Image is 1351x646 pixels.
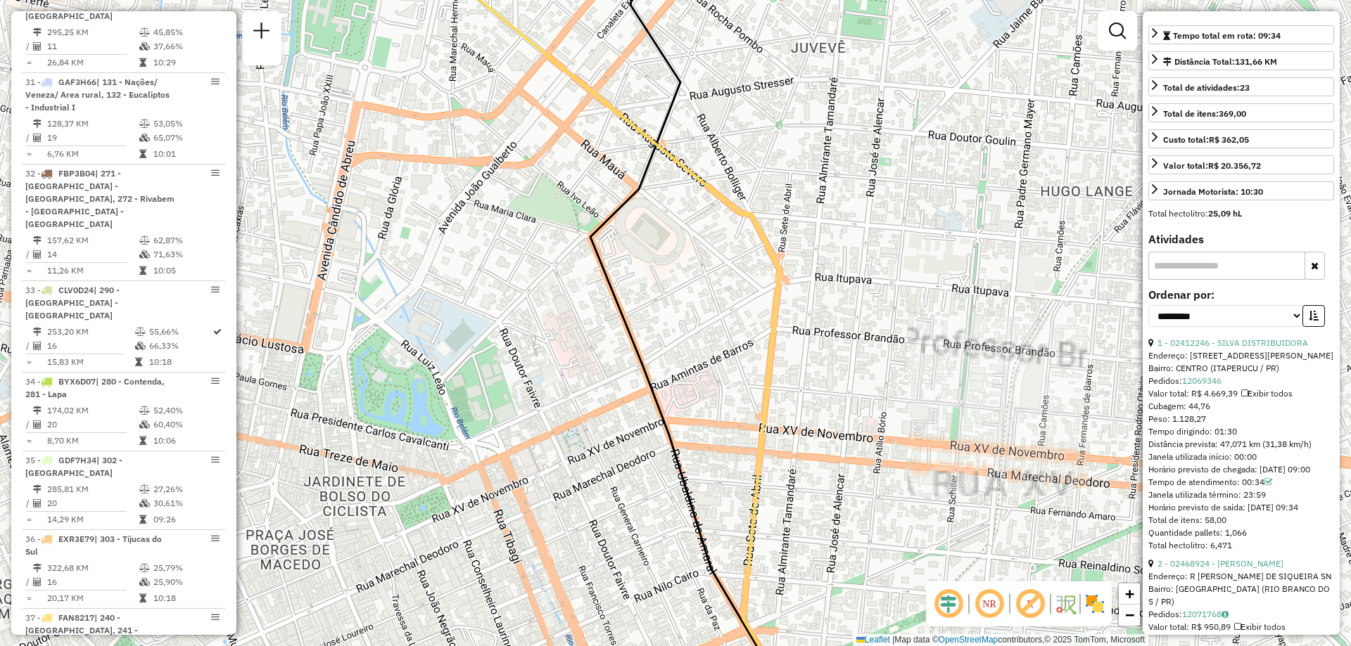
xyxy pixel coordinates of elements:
strong: 25,09 hL [1208,208,1242,219]
div: Tempo dirigindo: 01:30 [1148,425,1334,438]
div: Janela utilizada início: 00:00 [1148,451,1334,463]
td: / [25,247,32,261]
span: Exibir todos [1234,621,1286,632]
a: 1 - 02412246 - SILVA DISTRIBUIDORA [1157,337,1308,348]
td: 10:18 [148,355,212,369]
i: % de utilização do peso [139,564,150,572]
strong: R$ 362,05 [1209,134,1249,145]
td: 71,63% [153,247,220,261]
span: Exibir rótulo [1013,587,1047,621]
i: Total de Atividades [33,420,42,429]
td: 11,26 KM [46,264,139,278]
div: Custo total: [1163,134,1249,146]
a: Jornada Motorista: 10:30 [1148,181,1334,200]
em: Opções [211,285,220,294]
span: | 131 - Nações/ Veneza/ Area rural, 132 - Eucaliptos - Industrial I [25,77,170,112]
td: 20 [46,418,139,432]
div: Cubagem: 44,76 [1148,400,1334,413]
em: Opções [211,169,220,177]
td: 128,37 KM [46,117,139,131]
span: − [1125,606,1134,624]
strong: 23 [1240,82,1250,93]
div: Horário previsto de saída: [DATE] 09:34 [1148,501,1334,514]
h4: Atividades [1148,233,1334,246]
div: Distância prevista: 47,071 km (31,38 km/h) [1148,438,1334,451]
a: Exibir filtros [1103,17,1131,45]
i: % de utilização da cubagem [139,420,150,429]
i: Total de Atividades [33,342,42,350]
span: FBP3B04 [58,168,95,179]
i: % de utilização da cubagem [139,499,150,508]
a: Com service time [1264,477,1272,487]
i: Tempo total em rota [139,266,146,275]
div: Cubagem: 4,80 [1148,633,1334,646]
a: Leaflet [856,635,890,645]
td: 6,76 KM [46,147,139,161]
td: 10:18 [153,591,220,605]
div: Janela utilizada término: 23:59 [1148,489,1334,501]
i: Distância Total [33,328,42,336]
td: 27,26% [153,482,220,496]
div: Endereço: R [PERSON_NAME] DE SIQUEIRA SN [1148,570,1334,583]
td: 60,40% [153,418,220,432]
div: Pedidos: [1148,375,1334,387]
i: Tempo total em rota [139,58,146,67]
i: % de utilização do peso [135,328,146,336]
td: 09:26 [153,512,220,527]
td: 295,25 KM [46,25,139,39]
td: 30,61% [153,496,220,510]
i: Tempo total em rota [139,515,146,524]
td: / [25,418,32,432]
td: / [25,39,32,53]
div: Distância Total: [1163,56,1277,68]
a: Zoom in [1119,583,1140,605]
td: 157,62 KM [46,233,139,247]
i: Tempo total em rota [139,150,146,158]
em: Opções [211,456,220,464]
td: = [25,591,32,605]
span: 35 - [25,455,122,478]
td: 62,87% [153,233,220,247]
td: 52,40% [153,403,220,418]
strong: 369,00 [1219,108,1246,119]
div: Total hectolitro: 6,471 [1148,539,1334,552]
td: / [25,131,32,145]
img: Fluxo de ruas [1054,593,1077,615]
a: Total de atividades:23 [1148,77,1334,96]
td: 253,20 KM [46,325,134,339]
strong: R$ 20.356,72 [1208,160,1261,171]
a: Tempo total em rota: 09:34 [1148,25,1334,44]
td: 14 [46,247,139,261]
i: % de utilização do peso [139,485,150,493]
span: BYX6D07 [58,376,96,387]
i: % de utilização do peso [139,406,150,415]
em: Opções [211,534,220,543]
i: Rota otimizada [213,328,222,336]
td: 10:01 [153,147,220,161]
a: Total de itens:369,00 [1148,103,1334,122]
td: 25,79% [153,561,220,575]
span: Total de atividades: [1163,82,1250,93]
i: Tempo total em rota [139,594,146,602]
td: 11 [46,39,139,53]
td: 14,29 KM [46,512,139,527]
td: = [25,355,32,369]
i: Total de Atividades [33,250,42,259]
td: 174,02 KM [46,403,139,418]
i: Tempo total em rota [139,437,146,445]
i: Total de Atividades [33,134,42,142]
a: 12071768 [1182,609,1229,619]
td: = [25,512,32,527]
div: Total de itens: [1163,108,1246,120]
td: 15,83 KM [46,355,134,369]
span: 36 - [25,534,162,557]
i: % de utilização da cubagem [139,578,150,586]
span: 31 - [25,77,170,112]
td: 19 [46,131,139,145]
i: % de utilização da cubagem [135,342,146,350]
td: 16 [46,575,139,589]
button: Ordem crescente [1302,305,1325,327]
td: 45,85% [153,25,220,39]
i: Observações [1222,610,1229,619]
em: Opções [211,77,220,86]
